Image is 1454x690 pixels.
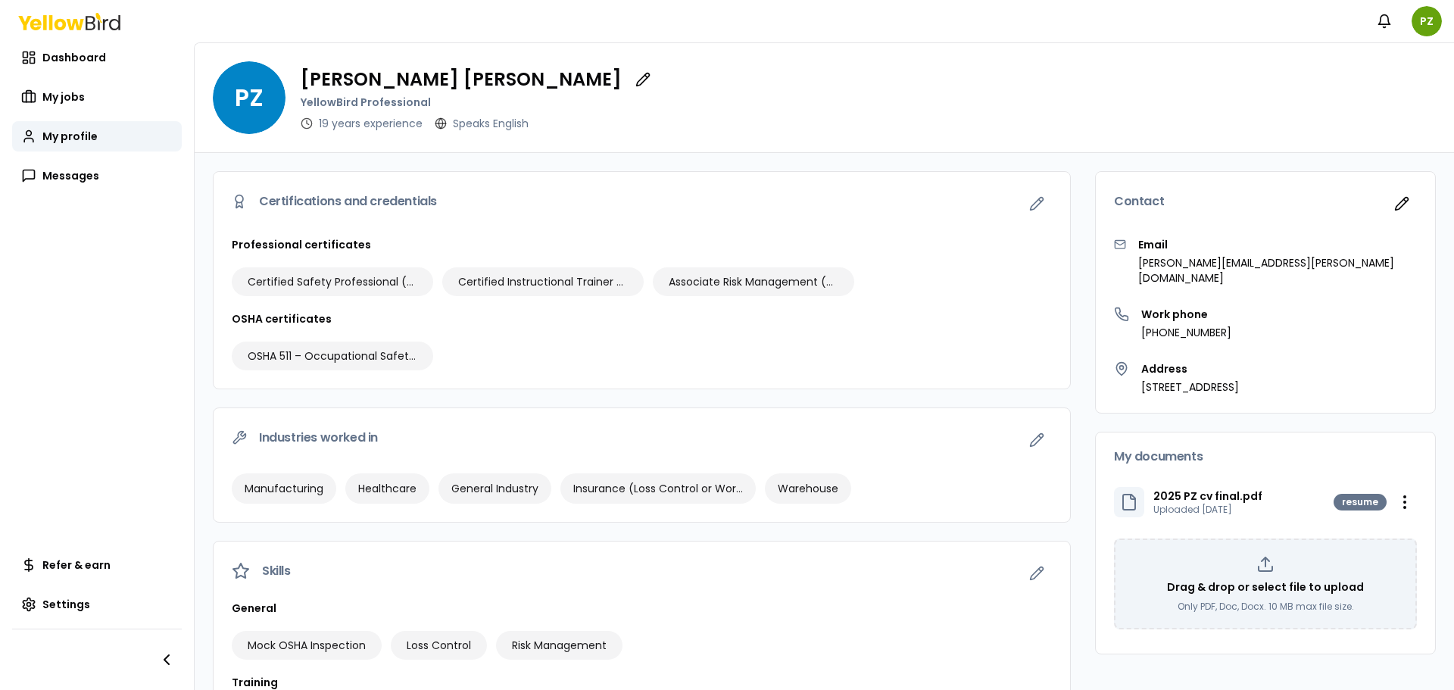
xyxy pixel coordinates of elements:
span: OSHA 511 – Occupational Safety & Health Standards for General Industry (30-Hour) [248,348,417,364]
span: Skills [262,565,291,577]
a: My jobs [12,82,182,112]
p: Only PDF, Doc, Docx. 10 MB max file size. [1178,601,1354,613]
div: Associate Risk Management (ARM) [653,267,854,296]
div: Risk Management [496,631,622,660]
span: Insurance (Loss Control or Workers Compensation) [573,481,743,496]
span: PZ [213,61,285,134]
span: Warehouse [778,481,838,496]
a: My profile [12,121,182,151]
a: Messages [12,161,182,191]
span: Certified Safety Professional (CSP) [248,274,417,289]
span: Dashboard [42,50,106,65]
h3: Address [1141,361,1239,376]
a: Dashboard [12,42,182,73]
div: General Industry [438,473,551,504]
h3: OSHA certificates [232,311,1052,326]
div: Loss Control [391,631,487,660]
span: Settings [42,597,90,612]
div: Certified Instructional Trainer (CIT) [442,267,644,296]
span: Messages [42,168,99,183]
p: YellowBird Professional [301,95,658,110]
span: Mock OSHA Inspection [248,638,366,653]
a: Settings [12,589,182,620]
div: resume [1334,494,1387,510]
div: Drag & drop or select file to uploadOnly PDF, Doc, Docx. 10 MB max file size. [1114,539,1417,629]
span: PZ [1412,6,1442,36]
p: [PHONE_NUMBER] [1141,325,1231,340]
span: My jobs [42,89,85,105]
p: [PERSON_NAME] [PERSON_NAME] [301,70,622,89]
p: [STREET_ADDRESS] [1141,379,1239,395]
a: Refer & earn [12,550,182,580]
span: Industries worked in [259,432,378,444]
div: Manufacturing [232,473,336,504]
span: General Industry [451,481,538,496]
span: Certifications and credentials [259,195,437,208]
p: 19 years experience [319,116,423,131]
span: Contact [1114,195,1164,208]
span: My profile [42,129,98,144]
p: Drag & drop or select file to upload [1167,579,1364,595]
h3: Email [1138,237,1417,252]
p: Uploaded [DATE] [1153,504,1262,516]
span: Risk Management [512,638,607,653]
p: 2025 PZ cv final.pdf [1153,489,1262,504]
p: [PERSON_NAME][EMAIL_ADDRESS][PERSON_NAME][DOMAIN_NAME] [1138,255,1417,286]
h3: Professional certificates [232,237,1052,252]
p: Speaks English [453,116,529,131]
h3: Training [232,675,1052,690]
div: Certified Safety Professional (CSP) [232,267,433,296]
span: Healthcare [358,481,417,496]
span: Certified Instructional Trainer (CIT) [458,274,628,289]
span: Loss Control [407,638,471,653]
div: Warehouse [765,473,851,504]
div: OSHA 511 – Occupational Safety & Health Standards for General Industry (30-Hour) [232,342,433,370]
div: Mock OSHA Inspection [232,631,382,660]
span: Manufacturing [245,481,323,496]
div: Healthcare [345,473,429,504]
span: Refer & earn [42,557,111,573]
span: Associate Risk Management (ARM) [669,274,838,289]
h3: General [232,601,1052,616]
span: My documents [1114,451,1203,463]
div: Insurance (Loss Control or Workers Compensation) [560,473,756,504]
h3: Work phone [1141,307,1231,322]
